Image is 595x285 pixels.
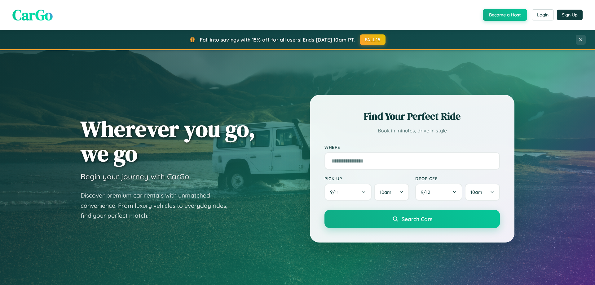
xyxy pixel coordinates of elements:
[380,189,391,195] span: 10am
[12,5,53,25] span: CarGo
[324,184,372,201] button: 9/11
[324,176,409,181] label: Pick-up
[81,190,236,221] p: Discover premium car rentals with unmatched convenience. From luxury vehicles to everyday rides, ...
[324,109,500,123] h2: Find Your Perfect Ride
[402,216,432,222] span: Search Cars
[330,189,342,195] span: 9 / 11
[324,210,500,228] button: Search Cars
[532,9,554,20] button: Login
[324,126,500,135] p: Book in minutes, drive in style
[415,184,462,201] button: 9/12
[374,184,409,201] button: 10am
[360,34,386,45] button: FALL15
[421,189,433,195] span: 9 / 12
[465,184,500,201] button: 10am
[557,10,583,20] button: Sign Up
[470,189,482,195] span: 10am
[324,145,500,150] label: Where
[81,117,255,166] h1: Wherever you go, we go
[415,176,500,181] label: Drop-off
[200,37,355,43] span: Fall into savings with 15% off for all users! Ends [DATE] 10am PT.
[483,9,527,21] button: Become a Host
[81,172,189,181] h3: Begin your journey with CarGo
